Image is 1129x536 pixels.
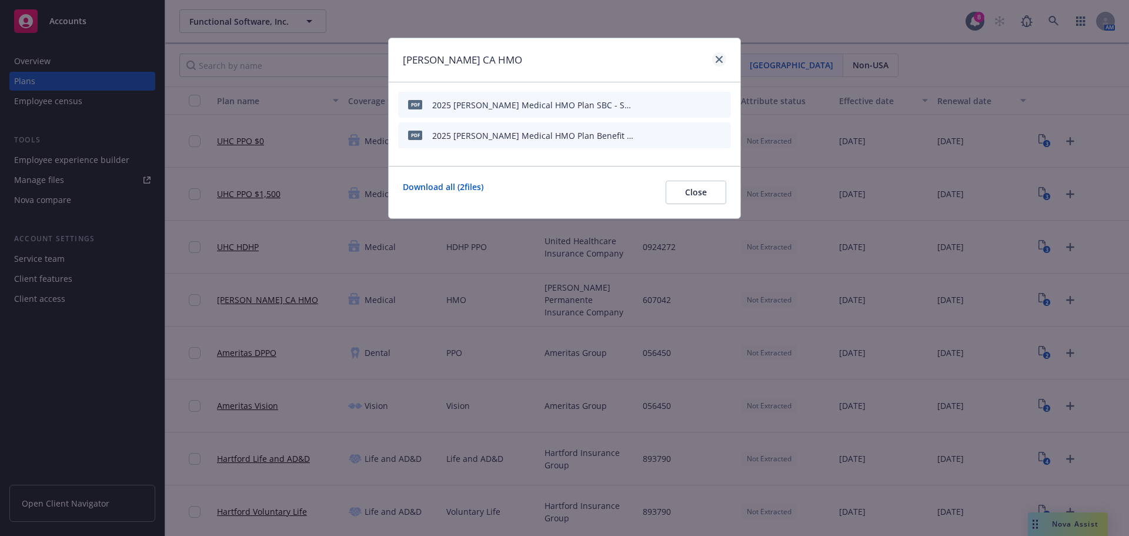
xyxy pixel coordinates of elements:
button: preview file [697,127,707,144]
button: start extraction [654,96,669,114]
button: archive file [717,96,726,114]
div: 2025 [PERSON_NAME] Medical HMO Plan SBC - Sentry.pdf [432,99,633,111]
button: archive file [717,127,726,144]
a: close [712,52,726,66]
button: download file [678,96,687,114]
a: Download all ( 2 files) [403,181,483,204]
button: preview file [697,96,707,114]
h1: [PERSON_NAME] CA HMO [403,52,522,68]
button: download file [678,127,687,144]
button: Close [666,181,726,204]
div: 2025 [PERSON_NAME] Medical HMO Plan Benefit Summary - Sentry.pdf [432,129,633,142]
span: pdf [408,100,422,109]
span: pdf [408,131,422,139]
button: start extraction [654,127,669,144]
span: Close [685,187,707,198]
